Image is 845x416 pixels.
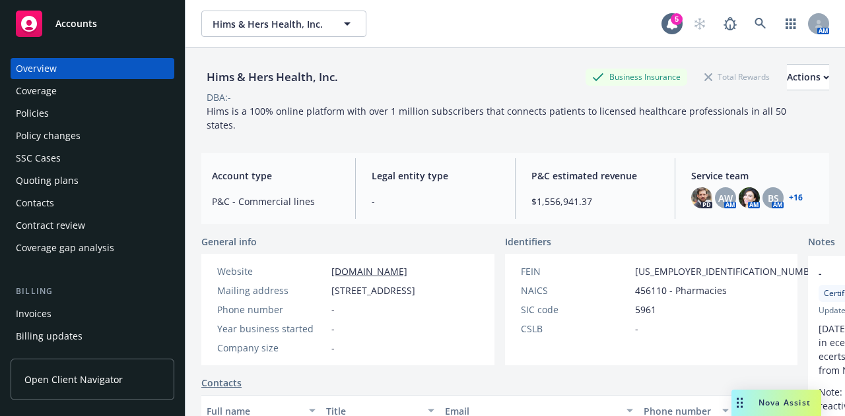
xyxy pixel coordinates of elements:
[635,264,824,278] span: [US_EMPLOYER_IDENTIFICATION_NUMBER]
[505,235,551,249] span: Identifiers
[691,187,712,208] img: photo
[11,215,174,236] a: Contract review
[16,170,79,191] div: Quoting plans
[212,194,339,208] span: P&C - Commercial lines
[789,194,803,202] a: +16
[201,376,242,390] a: Contacts
[11,125,174,146] a: Policy changes
[521,303,630,316] div: SIC code
[11,193,174,214] a: Contacts
[11,5,174,42] a: Accounts
[787,64,829,90] button: Actions
[808,235,835,251] span: Notes
[16,58,57,79] div: Overview
[207,105,789,131] span: Hims is a 100% online platform with over 1 million subscribers that connects patients to licensed...
[217,341,326,355] div: Company size
[217,283,326,297] div: Mailing address
[11,148,174,169] a: SSC Cases
[11,285,174,298] div: Billing
[217,322,326,336] div: Year business started
[16,303,51,324] div: Invoices
[521,322,630,336] div: CSLB
[521,283,630,297] div: NAICS
[372,194,499,208] span: -
[16,237,114,258] div: Coverage gap analysis
[212,169,339,183] span: Account type
[698,69,776,85] div: Total Rewards
[16,103,49,124] div: Policies
[747,11,774,37] a: Search
[217,303,326,316] div: Phone number
[24,372,123,386] span: Open Client Navigator
[521,264,630,278] div: FEIN
[16,80,57,102] div: Coverage
[11,58,174,79] a: Overview
[207,90,231,104] div: DBA: -
[787,65,829,90] div: Actions
[717,11,743,37] a: Report a Bug
[331,265,407,278] a: [DOMAIN_NAME]
[11,326,174,347] a: Billing updates
[201,235,257,249] span: General info
[635,303,656,316] span: 5961
[731,390,821,416] button: Nova Assist
[11,170,174,191] a: Quoting plans
[531,194,659,208] span: $1,556,941.37
[201,69,343,86] div: Hims & Hers Health, Inc.
[759,397,811,408] span: Nova Assist
[372,169,499,183] span: Legal entity type
[531,169,659,183] span: P&C estimated revenue
[11,237,174,258] a: Coverage gap analysis
[718,191,733,205] span: AW
[331,283,415,297] span: [STREET_ADDRESS]
[768,191,779,205] span: BS
[213,17,327,31] span: Hims & Hers Health, Inc.
[635,283,727,297] span: 456110 - Pharmacies
[731,390,748,416] div: Drag to move
[11,80,174,102] a: Coverage
[11,303,174,324] a: Invoices
[16,125,81,146] div: Policy changes
[55,18,97,29] span: Accounts
[16,215,85,236] div: Contract review
[16,326,83,347] div: Billing updates
[739,187,760,208] img: photo
[217,264,326,278] div: Website
[691,169,819,183] span: Service team
[671,13,683,25] div: 5
[635,322,638,336] span: -
[16,193,54,214] div: Contacts
[586,69,687,85] div: Business Insurance
[331,303,335,316] span: -
[331,322,335,336] span: -
[331,341,335,355] span: -
[687,11,713,37] a: Start snowing
[201,11,366,37] button: Hims & Hers Health, Inc.
[11,103,174,124] a: Policies
[778,11,804,37] a: Switch app
[16,148,61,169] div: SSC Cases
